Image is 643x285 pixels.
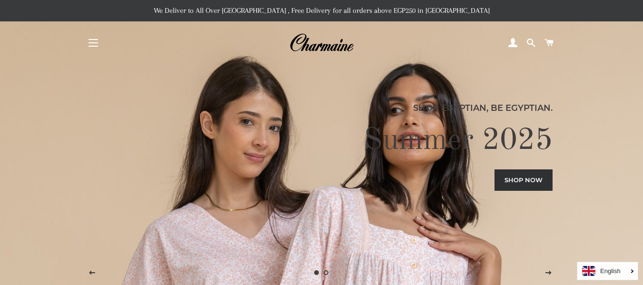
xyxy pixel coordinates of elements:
[90,101,553,115] p: Shop Egyptian, Be Egyptian.
[90,122,553,160] h2: Summer 2025
[536,261,560,285] button: Next slide
[322,268,331,277] a: Load slide 2
[582,266,633,276] a: English
[80,261,104,285] button: Previous slide
[289,32,354,53] img: Charmaine Egypt
[312,268,322,277] a: Slide 1, current
[600,268,621,274] i: English
[495,169,553,190] a: Shop now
